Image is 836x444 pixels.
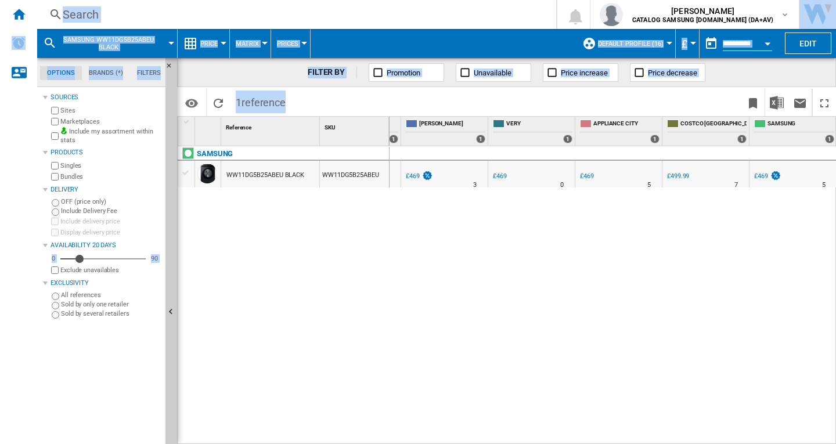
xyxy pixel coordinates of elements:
span: [PERSON_NAME] [419,120,485,129]
div: Default profile (16) [582,29,669,58]
b: CATALOG SAMSUNG [DOMAIN_NAME] (DA+AV) [632,16,773,24]
md-tab-item: Options [40,66,82,80]
input: Marketplaces [51,118,59,125]
button: md-calendar [700,32,723,55]
div: 1 offers sold by JOHN LEWIS [476,135,485,143]
label: Singles [60,161,161,170]
button: Reload [207,89,230,116]
img: excel-24x24.png [770,96,784,110]
span: SAMSUNG [767,120,834,129]
button: Options [180,92,203,113]
button: Open calendar [757,31,778,52]
label: Include Delivery Fee [61,207,161,215]
img: profile.jpg [600,3,623,26]
span: Price increase [561,68,608,77]
span: Prices [277,40,298,48]
span: Matrix [236,40,259,48]
input: Display delivery price [51,229,59,236]
div: £469 [578,171,594,182]
span: Default profile (16) [598,40,664,48]
div: £469 [493,172,507,180]
input: OFF (price only) [52,199,59,207]
span: APPLIANCE CITY [593,120,660,129]
span: Reference [226,124,251,131]
button: Price [200,29,224,58]
span: Price [200,40,218,48]
div: FILTER BY [308,67,357,78]
div: Availability 20 Days [51,241,161,250]
md-menu: Currency [676,29,700,58]
div: SKU Sort None [322,117,389,135]
label: Display delivery price [60,228,161,237]
label: Include delivery price [60,217,161,226]
span: COSTCO [GEOGRAPHIC_DATA] [680,120,747,129]
span: Price decrease [648,68,697,77]
img: promotionV3.png [421,171,433,181]
div: Sort None [224,117,319,135]
div: COSTCO [GEOGRAPHIC_DATA] 1 offers sold by COSTCO UK [665,117,749,146]
md-tab-item: Brands (*) [82,66,130,80]
div: SAMSUNG WW11DG5B25ABEU BLACK [43,29,171,58]
div: Delivery Time : 5 days [822,179,826,191]
div: £ [682,29,693,58]
input: Bundles [51,173,59,181]
div: 1 offers sold by COSTCO UK [737,135,747,143]
div: 0 [49,254,58,263]
div: Delivery Time : 5 days [647,179,651,191]
div: £469 [406,172,420,180]
div: £469 [580,172,594,180]
button: Price increase [543,63,618,82]
label: OFF (price only) [61,197,161,206]
div: Search [63,6,526,23]
label: Include my assortment within stats [60,127,161,145]
div: 1 offers sold by APPLIANCE CITY [650,135,660,143]
span: Promotion [387,68,420,77]
div: £469 [754,172,768,180]
div: Delivery Time : 3 days [473,179,477,191]
div: WW11DG5B25ABEU [320,161,389,187]
input: Sites [51,107,59,114]
label: All references [61,291,161,299]
label: Marketplaces [60,117,161,126]
span: [PERSON_NAME] [632,5,773,17]
div: APPLIANCE CITY 1 offers sold by APPLIANCE CITY [578,117,662,146]
div: £469 [491,171,507,182]
md-slider: Availability [60,253,146,265]
div: £499.99 [667,172,689,180]
div: Sources [51,93,161,102]
input: Include my assortment within stats [51,129,59,143]
div: Delivery Time : 0 day [560,179,564,191]
img: mysite-bg-18x18.png [60,127,67,134]
input: Sold by only one retailer [52,302,59,309]
span: reference [242,96,286,109]
button: SAMSUNG WW11DG5B25ABEU BLACK [62,29,167,58]
div: Delivery [51,185,161,194]
div: 1 offers sold by VERY [563,135,572,143]
span: SAMSUNG WW11DG5B25ABEU BLACK [62,36,155,51]
label: Bundles [60,172,161,181]
input: Singles [51,162,59,169]
label: Sold by several retailers [61,309,161,318]
input: Display delivery price [51,266,59,274]
div: Prices [277,29,304,58]
button: Maximize [813,89,836,116]
span: SKU [325,124,336,131]
div: Reference Sort None [224,117,319,135]
span: 1 [230,89,291,113]
div: Sort None [197,117,221,135]
input: Include delivery price [51,218,59,225]
button: Default profile (16) [598,29,669,58]
div: £499.99 [665,171,689,182]
div: Delivery Time : 7 days [734,179,738,191]
span: VERY [506,120,572,129]
span: £ [682,38,687,50]
button: Matrix [236,29,265,58]
div: VERY 1 offers sold by VERY [491,117,575,146]
button: Hide [165,58,179,79]
div: [PERSON_NAME] 1 offers sold by JOHN LEWIS [403,117,488,146]
label: Sites [60,106,161,115]
img: promotionV3.png [770,171,781,181]
input: Sold by several retailers [52,311,59,319]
